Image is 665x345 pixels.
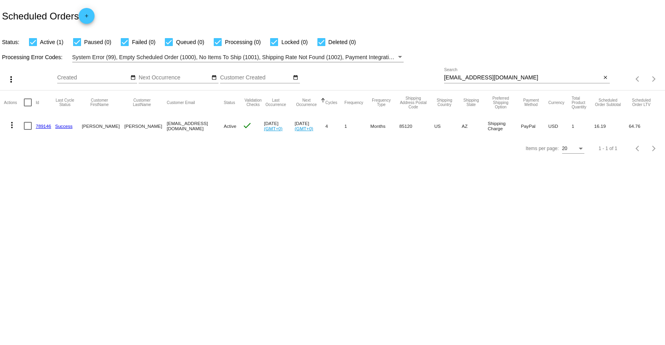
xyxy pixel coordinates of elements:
mat-header-cell: Total Product Quantity [572,91,594,114]
mat-icon: date_range [130,75,136,81]
a: (GMT+0) [295,126,313,131]
mat-cell: Shipping Charge [488,114,521,137]
mat-cell: 1 [572,114,594,137]
button: Change sorting for Frequency [344,100,363,105]
button: Change sorting for Subtotal [594,98,622,107]
button: Change sorting for Status [224,100,235,105]
button: Change sorting for ShippingCountry [434,98,454,107]
span: Deleted (0) [329,37,356,47]
span: Processing (0) [225,37,261,47]
mat-cell: 16.19 [594,114,629,137]
mat-icon: close [603,75,608,81]
button: Previous page [630,71,646,87]
button: Change sorting for FrequencyType [370,98,392,107]
button: Change sorting for CustomerFirstName [82,98,117,107]
mat-cell: [PERSON_NAME] [124,114,167,137]
div: Items per page: [526,146,559,151]
button: Previous page [630,141,646,156]
button: Change sorting for LifetimeValue [629,98,654,107]
span: Status: [2,39,19,45]
mat-icon: more_vert [6,75,16,84]
mat-cell: AZ [462,114,487,137]
button: Next page [646,141,662,156]
mat-cell: 85120 [399,114,434,137]
button: Change sorting for LastProcessingCycleId [55,98,75,107]
mat-icon: more_vert [7,120,17,130]
mat-cell: [EMAIL_ADDRESS][DOMAIN_NAME] [167,114,224,137]
button: Change sorting for ShippingState [462,98,480,107]
span: Active (1) [40,37,64,47]
button: Next page [646,71,662,87]
button: Change sorting for CustomerEmail [167,100,195,105]
span: Locked (0) [281,37,307,47]
button: Change sorting for PaymentMethod.Type [521,98,541,107]
div: 1 - 1 of 1 [599,146,617,151]
mat-cell: [PERSON_NAME] [82,114,124,137]
button: Change sorting for Id [36,100,39,105]
mat-cell: [DATE] [264,114,294,137]
mat-cell: PayPal [521,114,548,137]
mat-cell: [DATE] [295,114,325,137]
span: Queued (0) [176,37,204,47]
mat-header-cell: Validation Checks [242,91,264,114]
input: Next Occurrence [139,75,210,81]
mat-cell: US [434,114,462,137]
mat-icon: check [242,121,252,130]
mat-header-cell: Actions [4,91,24,114]
mat-icon: date_range [293,75,298,81]
button: Change sorting for NextOccurrenceUtc [295,98,318,107]
mat-select: Items per page: [562,146,584,152]
input: Created [57,75,129,81]
mat-cell: 64.76 [629,114,661,137]
span: Processing Error Codes: [2,54,63,60]
mat-cell: 4 [325,114,344,137]
a: (GMT+0) [264,126,282,131]
span: 20 [562,146,567,151]
button: Change sorting for Cycles [325,100,337,105]
span: Paused (0) [84,37,111,47]
button: Clear [601,74,610,82]
mat-icon: add [82,13,91,23]
mat-cell: USD [548,114,572,137]
mat-cell: Months [370,114,399,137]
input: Search [444,75,601,81]
span: Failed (0) [132,37,155,47]
input: Customer Created [220,75,292,81]
a: 789146 [36,123,51,129]
span: Active [224,123,236,129]
mat-cell: 1 [344,114,370,137]
button: Change sorting for LastOccurrenceUtc [264,98,287,107]
mat-select: Filter by Processing Error Codes [72,52,404,62]
button: Change sorting for CustomerLastName [124,98,160,107]
button: Change sorting for CurrencyIso [548,100,564,105]
button: Change sorting for ShippingPostcode [399,96,427,109]
button: Change sorting for PreferredShippingOption [488,96,514,109]
a: Success [55,123,73,129]
h2: Scheduled Orders [2,8,95,24]
mat-icon: date_range [211,75,217,81]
